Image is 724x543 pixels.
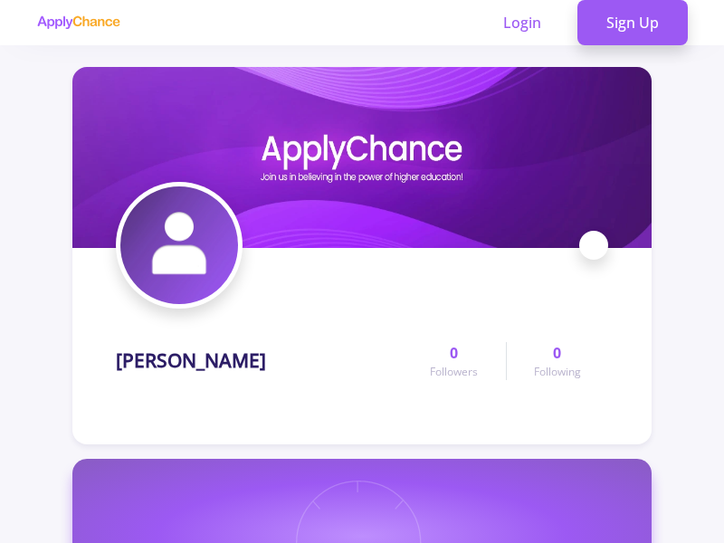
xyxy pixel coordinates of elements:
span: 0 [553,342,561,364]
a: 0Followers [403,342,505,380]
span: 0 [450,342,458,364]
img: Mudaser Mayaravatar [120,186,238,304]
a: 0Following [506,342,608,380]
h1: [PERSON_NAME] [116,349,266,372]
span: Followers [430,364,478,380]
img: Mudaser Mayarcover image [72,67,652,248]
span: Following [534,364,581,380]
img: applychance logo text only [36,15,120,30]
